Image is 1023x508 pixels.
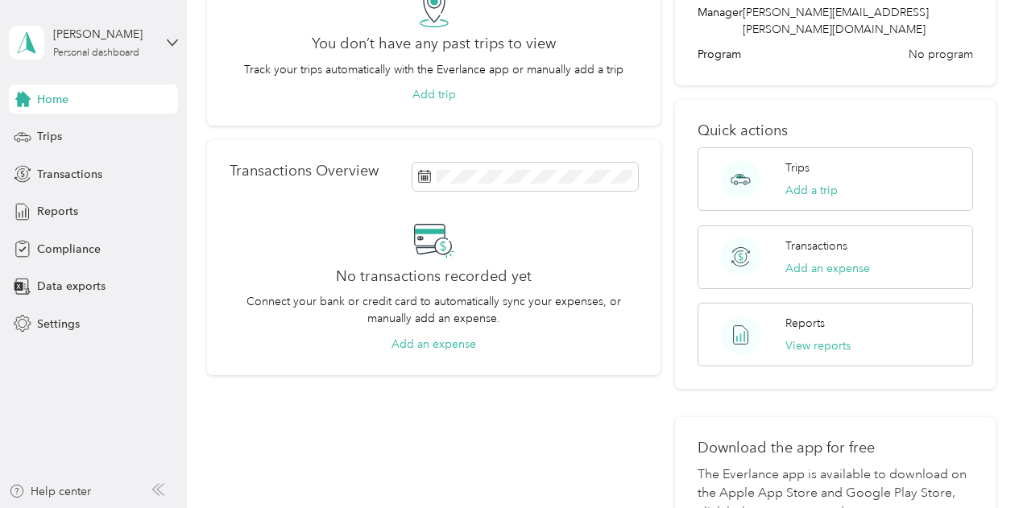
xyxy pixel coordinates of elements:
[37,203,78,220] span: Reports
[37,241,101,258] span: Compliance
[698,4,743,38] span: Manager
[698,46,741,63] span: Program
[312,35,556,52] h2: You don’t have any past trips to view
[230,163,379,180] p: Transactions Overview
[391,336,476,353] button: Add an expense
[244,61,623,78] p: Track your trips automatically with the Everlance app or manually add a trip
[785,182,838,199] button: Add a trip
[412,86,456,103] button: Add trip
[785,337,851,354] button: View reports
[37,128,62,145] span: Trips
[698,440,973,456] p: Download the app for free
[9,483,91,500] button: Help center
[53,48,139,58] div: Personal dashboard
[743,6,929,36] span: [PERSON_NAME][EMAIL_ADDRESS][PERSON_NAME][DOMAIN_NAME]
[785,159,810,176] p: Trips
[37,278,106,295] span: Data exports
[909,46,973,63] span: No program
[933,418,1023,508] iframe: Everlance-gr Chat Button Frame
[37,166,102,183] span: Transactions
[37,316,80,332] span: Settings
[230,293,639,327] p: Connect your bank or credit card to automatically sync your expenses, or manually add an expense.
[785,237,847,254] p: Transactions
[37,91,68,108] span: Home
[53,26,154,43] div: [PERSON_NAME]
[785,315,825,332] p: Reports
[785,260,870,277] button: Add an expense
[698,122,973,139] p: Quick actions
[336,268,532,285] h2: No transactions recorded yet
